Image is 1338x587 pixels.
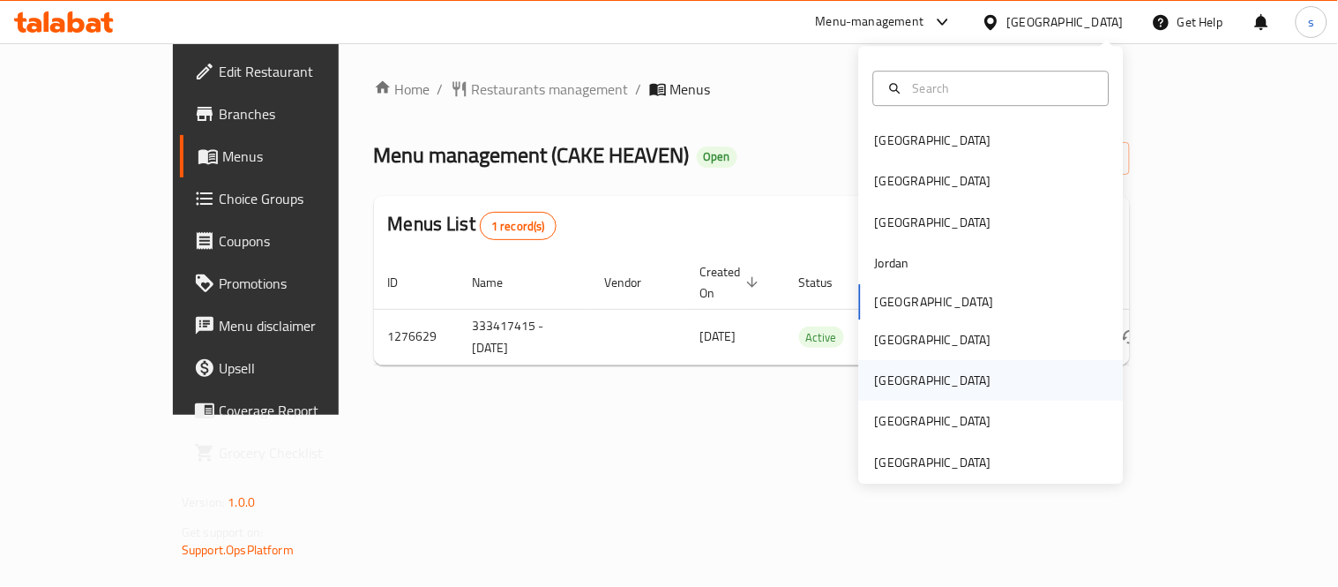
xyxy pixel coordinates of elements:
a: Support.OpsPlatform [182,538,294,561]
div: [GEOGRAPHIC_DATA] [875,371,991,390]
div: Jordan [875,253,909,273]
span: Promotions [219,273,382,294]
span: Vendor [605,272,665,293]
span: 1.0.0 [228,491,255,514]
div: [GEOGRAPHIC_DATA] [875,131,991,150]
span: ID [388,272,422,293]
a: Choice Groups [180,177,396,220]
a: Coupons [180,220,396,262]
span: [DATE] [700,325,736,348]
span: Get support on: [182,521,263,544]
span: Active [799,327,844,348]
span: Status [799,272,856,293]
div: [GEOGRAPHIC_DATA] [875,213,991,232]
nav: breadcrumb [374,79,1130,100]
span: Menu disclaimer [219,315,382,336]
div: [GEOGRAPHIC_DATA] [1007,12,1124,32]
span: Open [697,149,737,164]
span: Coverage Report [219,400,382,421]
span: Choice Groups [219,188,382,209]
div: [GEOGRAPHIC_DATA] [875,412,991,432]
span: Restaurants management [472,79,629,100]
span: Version: [182,491,225,514]
span: Name [473,272,527,293]
span: Grocery Checklist [219,442,382,463]
a: Menu disclaimer [180,305,396,347]
span: Created On [700,261,764,304]
span: s [1308,12,1314,32]
span: Menus [222,146,382,167]
a: Branches [180,93,396,135]
span: Upsell [219,357,382,379]
div: [GEOGRAPHIC_DATA] [875,172,991,192]
span: Branches [219,103,382,124]
a: Coverage Report [180,389,396,432]
a: Promotions [180,262,396,305]
table: enhanced table [374,256,1251,365]
a: Grocery Checklist [180,432,396,474]
div: Total records count [480,212,557,240]
span: Edit Restaurant [219,61,382,82]
div: Active [799,327,844,348]
input: Search [906,79,1098,98]
div: [GEOGRAPHIC_DATA] [875,453,991,472]
a: Restaurants management [451,79,629,100]
h2: Menus List [388,211,557,240]
td: 333417415 - [DATE] [459,309,591,365]
div: [GEOGRAPHIC_DATA] [875,330,991,350]
li: / [636,79,642,100]
td: 1276629 [374,309,459,365]
a: Menus [180,135,396,177]
div: Menu-management [816,11,924,33]
span: Menu management ( CAKE HEAVEN ) [374,135,690,175]
li: / [437,79,444,100]
div: Open [697,147,737,168]
a: Upsell [180,347,396,389]
span: 1 record(s) [481,218,556,235]
a: Edit Restaurant [180,50,396,93]
a: Home [374,79,430,100]
span: Menus [670,79,711,100]
span: Coupons [219,230,382,252]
